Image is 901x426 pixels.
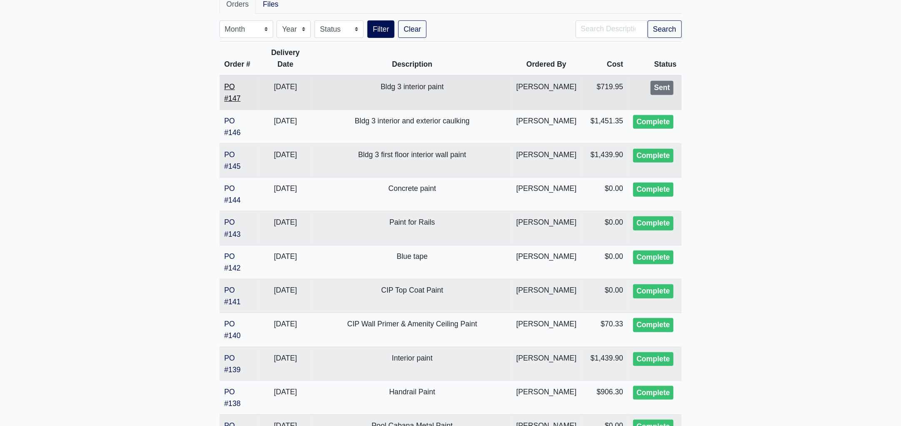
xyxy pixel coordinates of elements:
[512,381,582,414] td: [PERSON_NAME]
[258,75,313,110] td: [DATE]
[313,313,512,347] td: CIP Wall Primer & Amenity Ceiling Paint
[651,81,673,95] div: Sent
[582,143,628,177] td: $1,439.90
[225,184,241,204] a: PO #144
[313,178,512,211] td: Concrete paint
[633,115,673,129] div: Complete
[512,347,582,381] td: [PERSON_NAME]
[225,252,241,272] a: PO #142
[512,75,582,110] td: [PERSON_NAME]
[225,150,241,170] a: PO #145
[225,117,241,137] a: PO #146
[258,313,313,347] td: [DATE]
[633,251,673,265] div: Complete
[633,216,673,231] div: Complete
[512,110,582,143] td: [PERSON_NAME]
[398,20,427,38] a: Clear
[582,347,628,381] td: $1,439.90
[258,347,313,381] td: [DATE]
[225,320,241,340] a: PO #140
[582,279,628,313] td: $0.00
[367,20,394,38] button: Filter
[512,211,582,245] td: [PERSON_NAME]
[582,110,628,143] td: $1,451.35
[512,245,582,279] td: [PERSON_NAME]
[582,245,628,279] td: $0.00
[313,381,512,414] td: Handrail Paint
[258,245,313,279] td: [DATE]
[225,286,241,306] a: PO #141
[225,218,241,238] a: PO #143
[633,284,673,298] div: Complete
[582,381,628,414] td: $906.30
[648,20,682,38] button: Search
[633,386,673,400] div: Complete
[258,178,313,211] td: [DATE]
[313,245,512,279] td: Blue tape
[313,211,512,245] td: Paint for Rails
[582,42,628,76] th: Cost
[220,42,258,76] th: Order #
[258,211,313,245] td: [DATE]
[628,42,681,76] th: Status
[258,42,313,76] th: Delivery Date
[258,381,313,414] td: [DATE]
[258,143,313,177] td: [DATE]
[225,354,241,374] a: PO #139
[313,143,512,177] td: Bldg 3 first floor interior wall paint
[633,352,673,366] div: Complete
[582,75,628,110] td: $719.95
[633,149,673,163] div: Complete
[258,110,313,143] td: [DATE]
[313,75,512,110] td: Bldg 3 interior paint
[313,347,512,381] td: Interior paint
[633,183,673,197] div: Complete
[512,313,582,347] td: [PERSON_NAME]
[576,20,648,38] input: Search
[512,42,582,76] th: Ordered By
[313,110,512,143] td: Bldg 3 interior and exterior caulking
[313,42,512,76] th: Description
[225,83,241,103] a: PO #147
[582,313,628,347] td: $70.33
[582,178,628,211] td: $0.00
[512,178,582,211] td: [PERSON_NAME]
[258,279,313,313] td: [DATE]
[633,318,673,332] div: Complete
[225,388,241,408] a: PO #138
[582,211,628,245] td: $0.00
[512,143,582,177] td: [PERSON_NAME]
[512,279,582,313] td: [PERSON_NAME]
[313,279,512,313] td: CIP Top Coat Paint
